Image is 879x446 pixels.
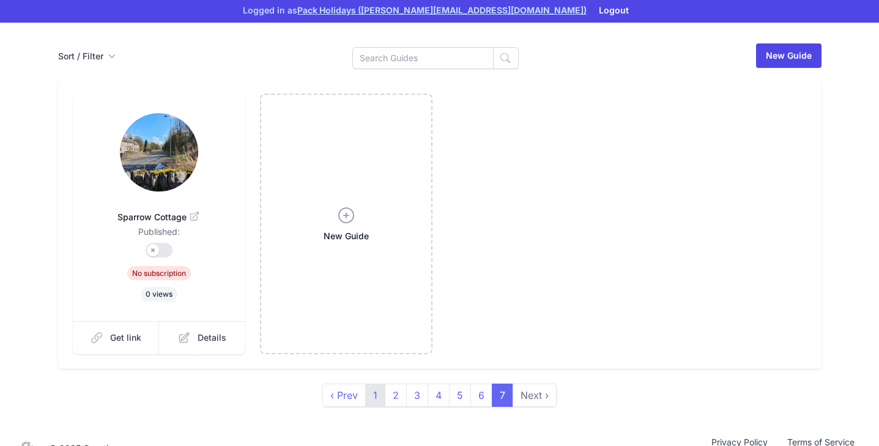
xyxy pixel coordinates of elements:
a: previous [322,384,366,407]
input: Search Guides [352,47,494,69]
a: Pack Holidays ([PERSON_NAME][EMAIL_ADDRESS][DOMAIN_NAME]) [297,5,587,15]
span: Logged in as [243,4,587,17]
span: Get link [110,332,141,344]
a: 2 [385,384,407,407]
span: 0 views [141,287,177,302]
a: Get link [73,321,160,354]
nav: pager [323,384,557,407]
a: New Guide [756,43,822,68]
a: 1 [365,384,385,407]
span: Sparrow Cottage [92,211,226,223]
a: New Guide [260,94,432,354]
button: Sort / Filter [58,50,116,62]
a: 5 [449,384,471,407]
a: 6 [470,384,492,407]
a: 4 [428,384,450,407]
span: 7 [492,384,513,407]
img: n3rjmuapwk5geygij1p6hdkb9jfo [120,113,198,191]
span: Next › [513,384,557,407]
dd: Published: [92,226,226,243]
a: 3 [406,384,428,407]
button: Logout [592,1,636,20]
a: Sparrow Cottage [92,196,226,226]
span: No subscription [127,266,191,280]
span: Details [198,332,226,344]
a: Details [159,321,245,354]
span: New Guide [324,230,369,242]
